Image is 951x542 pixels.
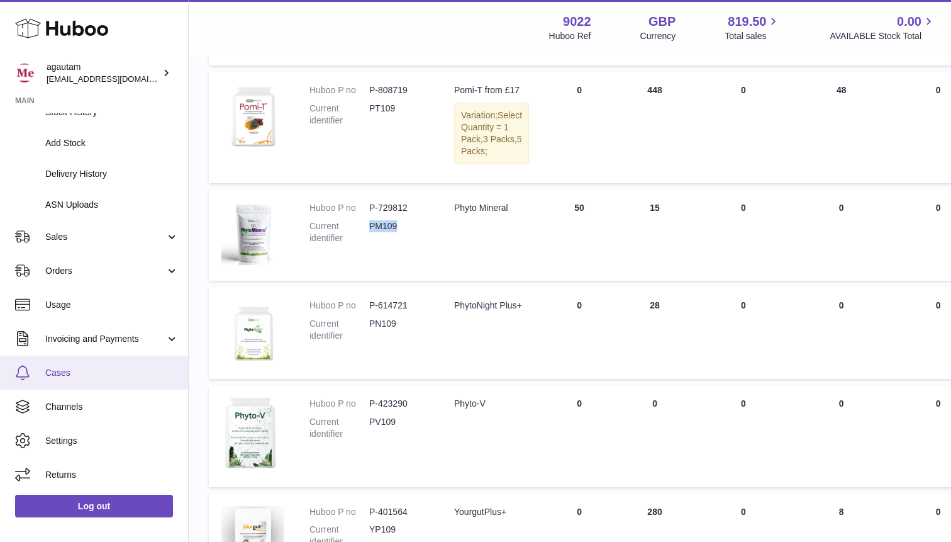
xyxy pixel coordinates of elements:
span: ASN Uploads [45,199,179,211]
a: Log out [15,495,173,517]
td: 0 [692,385,794,487]
img: product image [221,202,284,265]
td: 48 [794,72,889,183]
span: Sales [45,231,165,243]
div: agautam [47,61,160,85]
dd: P-614721 [369,300,429,312]
span: 0 [936,507,941,517]
dt: Huboo P no [309,398,369,410]
span: Total sales [725,30,781,42]
dd: P-423290 [369,398,429,410]
td: 448 [617,72,692,183]
dd: PV109 [369,416,429,440]
span: Cases [45,367,179,379]
dt: Huboo P no [309,506,369,518]
span: Settings [45,435,179,447]
span: Invoicing and Payments [45,333,165,345]
td: 0 [794,385,889,487]
td: 50 [542,189,617,281]
span: 819.50 [728,13,766,30]
span: Channels [45,401,179,413]
img: info@naturemedical.co.uk [15,64,34,82]
img: product image [221,84,284,147]
dd: P-729812 [369,202,429,214]
div: Huboo Ref [549,30,591,42]
span: AVAILABLE Stock Total [830,30,936,42]
dt: Huboo P no [309,300,369,312]
dt: Current identifier [309,220,369,244]
dt: Huboo P no [309,84,369,96]
div: Currency [640,30,676,42]
img: product image [221,398,284,471]
span: 0 [936,85,941,95]
span: Returns [45,469,179,481]
dt: Huboo P no [309,202,369,214]
dd: P-401564 [369,506,429,518]
strong: GBP [648,13,676,30]
td: 15 [617,189,692,281]
dt: Current identifier [309,318,369,342]
span: Delivery History [45,168,179,180]
div: Phyto-V [454,398,529,410]
a: 0.00 AVAILABLE Stock Total [830,13,936,42]
td: 0 [542,385,617,487]
span: Usage [45,299,179,311]
td: 0 [692,287,794,379]
span: 0 [936,300,941,310]
div: YourgutPlus+ [454,506,529,518]
td: 0 [692,189,794,281]
a: 819.50 Total sales [725,13,781,42]
td: 0 [794,189,889,281]
span: Orders [45,265,165,277]
strong: 9022 [563,13,591,30]
span: [EMAIL_ADDRESS][DOMAIN_NAME] [47,74,185,84]
span: Select Quantity = 1 Pack,3 Packs,5 Packs; [461,110,522,156]
img: product image [221,300,284,364]
span: Add Stock [45,137,179,149]
dd: PM109 [369,220,429,244]
div: Pomi-T from £17 [454,84,529,96]
td: 0 [692,72,794,183]
div: Variation: [454,103,529,164]
dd: PN109 [369,318,429,342]
dd: P-808719 [369,84,429,96]
dt: Current identifier [309,416,369,440]
dt: Current identifier [309,103,369,127]
span: 0.00 [897,13,921,30]
td: 0 [542,72,617,183]
td: 0 [617,385,692,487]
td: 28 [617,287,692,379]
div: PhytoNight Plus+ [454,300,529,312]
span: 0 [936,203,941,213]
td: 0 [542,287,617,379]
dd: PT109 [369,103,429,127]
div: Phyto Mineral [454,202,529,214]
span: 0 [936,398,941,409]
td: 0 [794,287,889,379]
